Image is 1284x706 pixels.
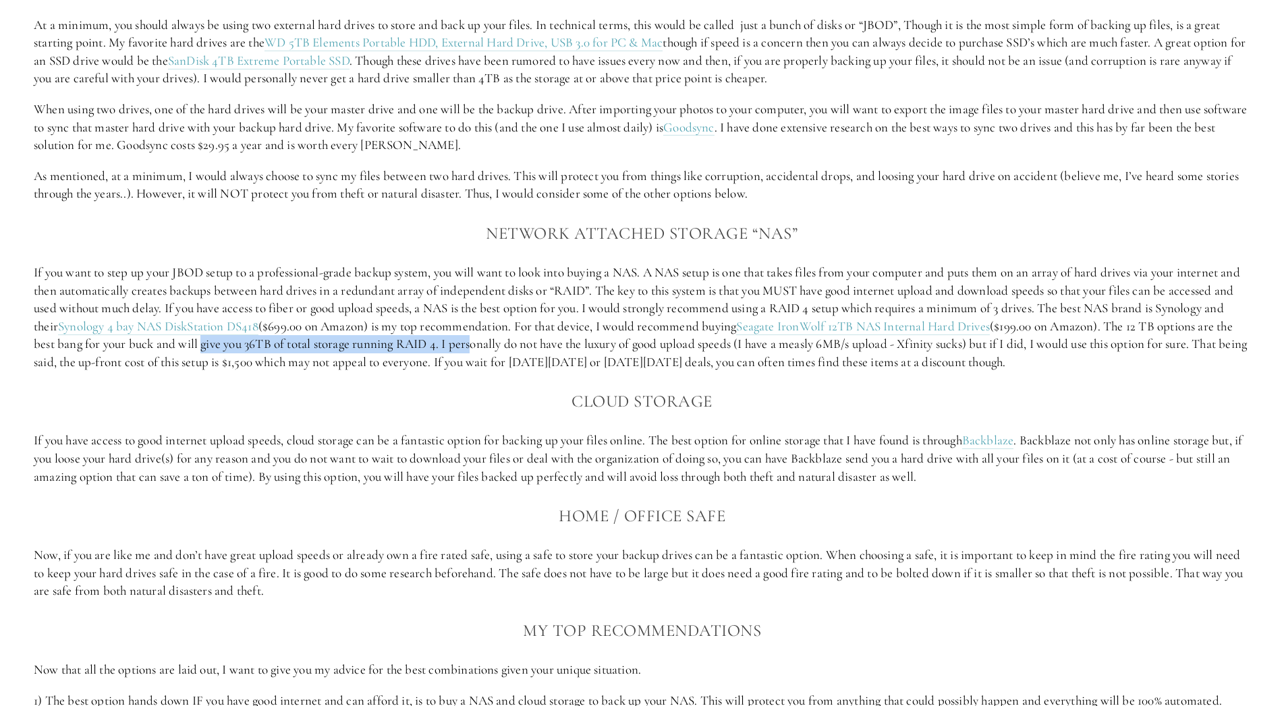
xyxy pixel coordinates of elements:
[34,16,1250,88] p: At a minimum, you should always be using two external hard drives to store and back up your files...
[962,432,1014,449] a: Backblaze
[34,502,1250,529] h3: Home / Office Safe
[34,661,1250,679] p: Now that all the options are laid out, I want to give you my advice for the best combinations giv...
[34,388,1250,415] h3: Cloud Storage
[34,617,1250,644] h3: My Top Recommendations
[736,318,990,335] a: Seagate IronWolf 12TB NAS Internal Hard Drives
[264,34,663,51] a: WD 5TB Elements Portable HDD, External Hard Drive, USB 3.0 for PC & Mac
[34,264,1250,372] p: If you want to step up your JBOD setup to a professional-grade backup system, you will want to lo...
[58,318,258,335] a: Synology 4 bay NAS DiskStation DS418
[34,220,1250,247] h3: Network Attached Storage “NAS”
[34,167,1250,203] p: As mentioned, at a minimum, I would always choose to sync my files between two hard drives. This ...
[34,546,1250,600] p: Now, if you are like me and don’t have great upload speeds or already own a fire rated safe, usin...
[168,53,350,69] a: SanDisk 4TB Extreme Portable SSD
[34,432,1250,486] p: If you have access to good internet upload speeds, cloud storage can be a fantastic option for ba...
[34,100,1250,154] p: When using two drives, one of the hard drives will be your master drive and one will be the backu...
[663,119,715,136] a: Goodsync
